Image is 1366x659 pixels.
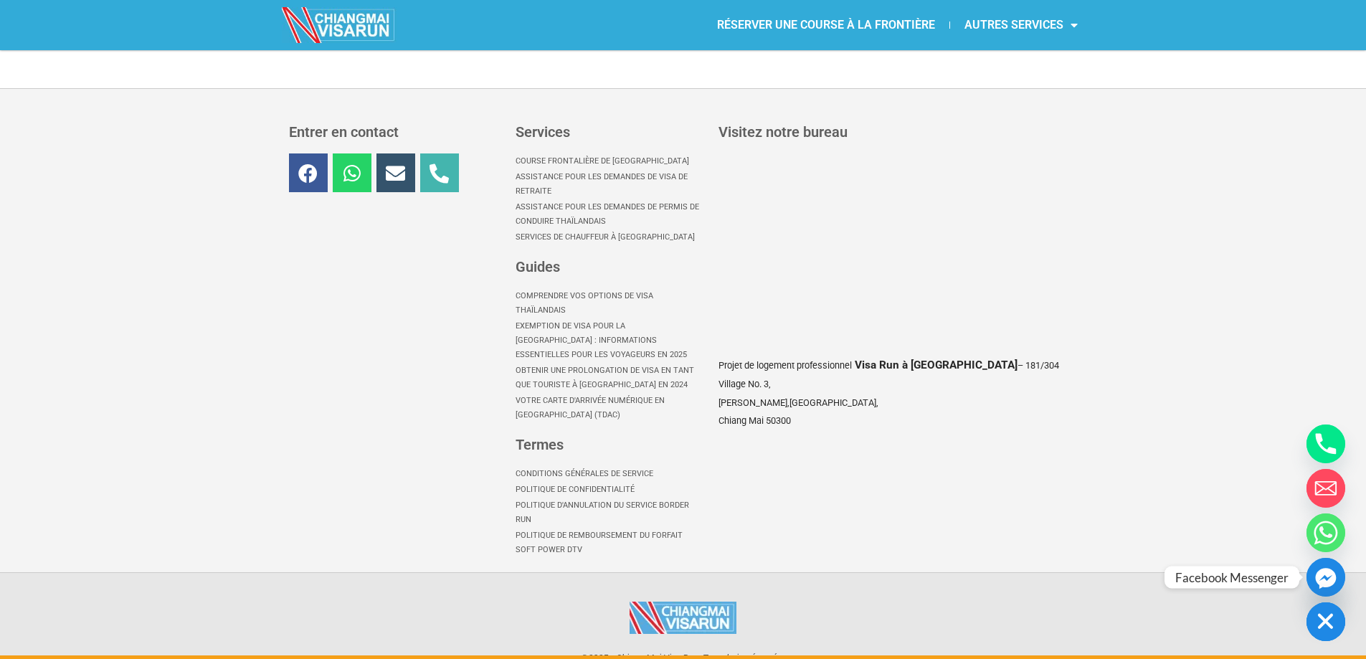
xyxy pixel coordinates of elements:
[516,169,704,199] a: Assistance pour les demandes de visa de retraite
[516,466,704,558] nav: Menu
[516,258,560,275] font: Guides
[1306,558,1345,597] a: Facebook_Messenger
[516,436,564,453] font: Termes
[516,318,704,363] a: Exemption de visa pour la [GEOGRAPHIC_DATA] : informations essentielles pour les voyageurs en 2025
[516,232,695,242] font: Services de chauffeur à [GEOGRAPHIC_DATA]
[516,123,570,141] font: Services
[516,498,704,528] a: Politique d'annulation du service Border Run
[289,123,399,141] font: Entrer en contact
[1306,425,1345,463] a: Téléphone
[683,9,1092,42] nav: Menu
[718,397,789,408] font: [PERSON_NAME],
[516,501,689,524] font: Politique d'annulation du service Border Run
[516,199,704,229] a: Assistance pour les demandes de permis de conduire thaïlandais
[516,393,704,423] a: Votre carte d'arrivée numérique en [GEOGRAPHIC_DATA] (TDAC)
[516,172,688,196] font: Assistance pour les demandes de visa de retraite
[516,153,704,169] a: Course frontalière de [GEOGRAPHIC_DATA]
[1306,513,1345,552] a: WhatsApp
[964,18,1063,32] font: AUTRES SERVICES
[516,528,704,558] a: Politique de remboursement du forfait Soft Power DTV
[516,153,704,245] nav: Menu
[516,202,699,226] font: Assistance pour les demandes de permis de conduire thaïlandais
[516,291,653,315] font: Comprendre vos options de visa thaïlandais
[516,363,704,393] a: Obtenir une prolongation de visa en tant que touriste à [GEOGRAPHIC_DATA] en 2024
[516,156,689,166] font: Course frontalière de [GEOGRAPHIC_DATA]
[516,485,635,494] font: politique de confidentialité
[516,288,704,423] nav: Menu
[516,482,704,498] a: politique de confidentialité
[516,321,687,359] font: Exemption de visa pour la [GEOGRAPHIC_DATA] : informations essentielles pour les voyageurs en 2025
[717,18,935,32] font: RÉSERVER UNE COURSE À LA FRONTIÈRE
[516,396,665,419] font: Votre carte d'arrivée numérique en [GEOGRAPHIC_DATA] (TDAC)
[516,531,683,554] font: Politique de remboursement du forfait Soft Power DTV
[516,469,653,478] font: Conditions générales de service
[855,359,1018,371] font: Visa Run à [GEOGRAPHIC_DATA]
[516,288,704,318] a: Comprendre vos options de visa thaïlandais
[789,397,878,408] font: [GEOGRAPHIC_DATA],
[718,415,791,426] font: Chiang Mai 50300
[718,360,852,371] font: Projet de logement professionnel
[516,229,704,245] a: Services de chauffeur à [GEOGRAPHIC_DATA]
[516,466,704,482] a: Conditions générales de service
[1306,469,1345,508] a: E-mail
[950,9,1092,42] a: AUTRES SERVICES
[703,9,949,42] a: RÉSERVER UNE COURSE À LA FRONTIÈRE
[718,123,848,141] font: Visitez notre bureau
[516,366,694,389] font: Obtenir une prolongation de visa en tant que touriste à [GEOGRAPHIC_DATA] en 2024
